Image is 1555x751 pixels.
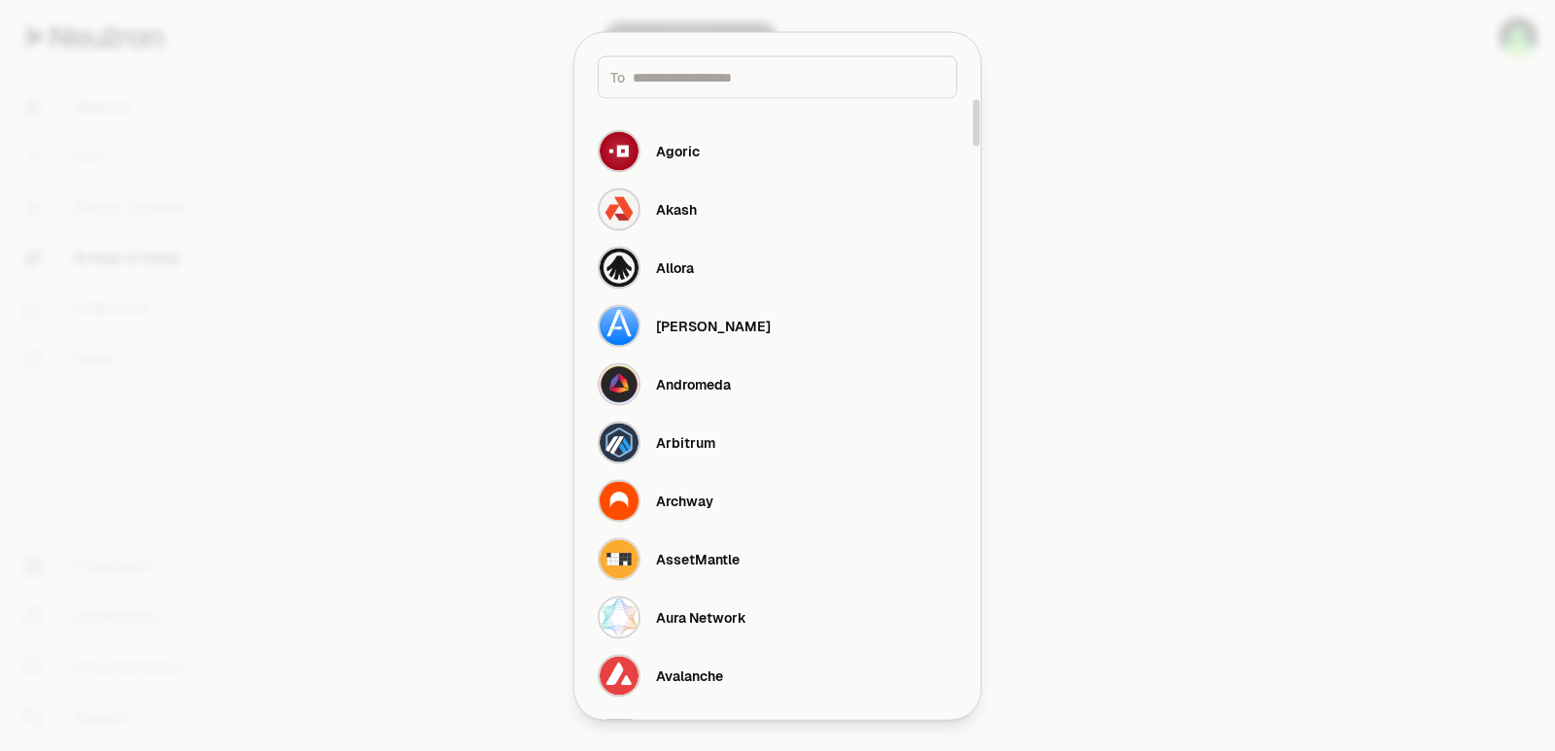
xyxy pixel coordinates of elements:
[586,588,969,646] button: Aura Network LogoAura Network
[600,539,639,578] img: AssetMantle Logo
[656,141,700,160] div: Agoric
[656,257,694,277] div: Allora
[600,248,639,287] img: Allora Logo
[600,481,639,520] img: Archway Logo
[586,296,969,355] button: Althea Logo[PERSON_NAME]
[656,666,723,685] div: Avalanche
[586,646,969,704] button: Avalanche LogoAvalanche
[600,131,639,170] img: Agoric Logo
[656,432,715,452] div: Arbitrum
[586,471,969,529] button: Archway LogoArchway
[586,529,969,588] button: AssetMantle LogoAssetMantle
[656,491,713,510] div: Archway
[600,189,639,228] img: Akash Logo
[600,423,639,461] img: Arbitrum Logo
[610,67,625,86] span: To
[600,597,639,636] img: Aura Network Logo
[600,306,639,345] img: Althea Logo
[656,607,746,627] div: Aura Network
[600,364,639,403] img: Andromeda Logo
[586,180,969,238] button: Akash LogoAkash
[586,355,969,413] button: Andromeda LogoAndromeda
[656,549,740,568] div: AssetMantle
[656,199,697,219] div: Akash
[600,656,639,695] img: Avalanche Logo
[656,316,771,335] div: [PERSON_NAME]
[586,121,969,180] button: Agoric LogoAgoric
[586,238,969,296] button: Allora LogoAllora
[656,374,731,393] div: Andromeda
[586,413,969,471] button: Arbitrum LogoArbitrum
